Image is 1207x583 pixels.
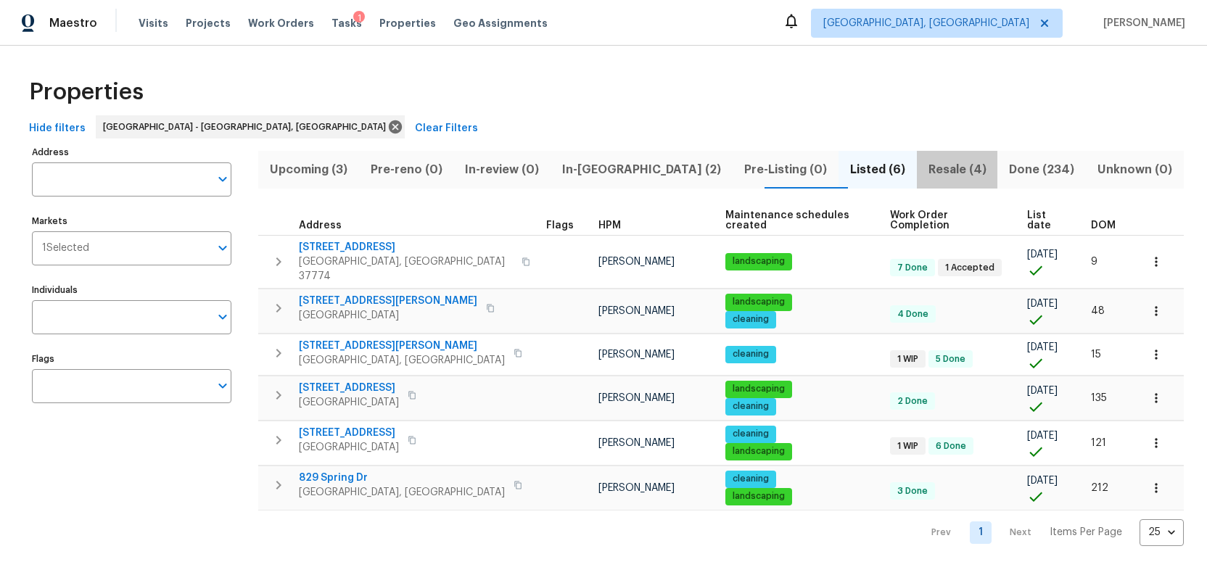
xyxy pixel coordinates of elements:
span: [GEOGRAPHIC_DATA] [299,395,399,410]
span: [GEOGRAPHIC_DATA], [GEOGRAPHIC_DATA] 37774 [299,255,513,284]
span: Hide filters [29,120,86,138]
span: Address [299,220,342,231]
span: [DATE] [1027,476,1058,486]
span: [GEOGRAPHIC_DATA], [GEOGRAPHIC_DATA] [299,485,505,500]
button: Clear Filters [409,115,484,142]
span: 2 Done [891,395,934,408]
span: [STREET_ADDRESS][PERSON_NAME] [299,294,477,308]
span: Flags [546,220,574,231]
span: 3 Done [891,485,934,497]
span: landscaping [727,490,791,503]
span: DOM [1091,220,1116,231]
span: [PERSON_NAME] [1097,16,1185,30]
span: [PERSON_NAME] [598,350,675,360]
span: cleaning [727,473,775,485]
button: Open [213,238,233,258]
p: Items Per Page [1050,525,1122,539]
label: Markets [32,217,231,226]
span: 135 [1091,393,1107,403]
span: [PERSON_NAME] [598,306,675,316]
span: landscaping [727,255,791,268]
span: 1 Accepted [939,262,1000,274]
span: In-[GEOGRAPHIC_DATA] (2) [559,160,724,180]
span: 4 Done [891,308,934,321]
span: 48 [1091,306,1105,316]
span: [STREET_ADDRESS] [299,381,399,395]
span: 1 WIP [891,353,924,365]
div: [GEOGRAPHIC_DATA] - [GEOGRAPHIC_DATA], [GEOGRAPHIC_DATA] [96,115,405,138]
span: Properties [379,16,436,30]
span: [DATE] [1027,386,1058,396]
span: 6 Done [930,440,972,452]
span: 9 [1091,257,1097,267]
span: [DATE] [1027,249,1058,260]
button: Hide filters [23,115,91,142]
span: Pre-Listing (0) [741,160,830,180]
span: 212 [1091,483,1108,493]
span: Work Order Completion [890,210,1002,231]
button: Open [213,376,233,396]
span: [STREET_ADDRESS] [299,240,513,255]
span: Maintenance schedules created [725,210,866,231]
span: Pre-reno (0) [368,160,445,180]
span: Properties [29,85,144,99]
span: 121 [1091,438,1106,448]
span: cleaning [727,348,775,360]
div: 1 [353,11,365,25]
span: [GEOGRAPHIC_DATA] [299,308,477,323]
span: Projects [186,16,231,30]
span: landscaping [727,445,791,458]
span: Maestro [49,16,97,30]
span: [GEOGRAPHIC_DATA], [GEOGRAPHIC_DATA] [299,353,505,368]
span: Tasks [331,18,362,28]
span: Done (234) [1006,160,1077,180]
span: 829 Spring Dr [299,471,505,485]
button: Open [213,307,233,327]
span: cleaning [727,400,775,413]
span: [PERSON_NAME] [598,483,675,493]
span: Geo Assignments [453,16,548,30]
span: cleaning [727,428,775,440]
div: 25 [1140,513,1184,551]
span: Unknown (0) [1095,160,1175,180]
span: [DATE] [1027,342,1058,352]
span: Visits [139,16,168,30]
nav: Pagination Navigation [918,519,1184,546]
span: [PERSON_NAME] [598,257,675,267]
span: 1 WIP [891,440,924,452]
span: [DATE] [1027,299,1058,309]
label: Individuals [32,286,231,294]
a: Goto page 1 [970,521,992,544]
span: 15 [1091,350,1101,360]
span: landscaping [727,296,791,308]
span: 7 Done [891,262,934,274]
label: Address [32,148,231,157]
span: Upcoming (3) [267,160,350,180]
span: Clear Filters [415,120,478,138]
span: [GEOGRAPHIC_DATA] - [GEOGRAPHIC_DATA], [GEOGRAPHIC_DATA] [103,120,392,134]
span: Listed (6) [847,160,908,180]
span: [GEOGRAPHIC_DATA] [299,440,399,455]
span: landscaping [727,383,791,395]
span: [PERSON_NAME] [598,393,675,403]
button: Open [213,169,233,189]
span: [STREET_ADDRESS] [299,426,399,440]
span: [PERSON_NAME] [598,438,675,448]
span: 1 Selected [42,242,89,255]
span: Resale (4) [926,160,989,180]
span: List date [1027,210,1066,231]
label: Flags [32,355,231,363]
span: [GEOGRAPHIC_DATA], [GEOGRAPHIC_DATA] [823,16,1029,30]
span: In-review (0) [463,160,543,180]
span: 5 Done [930,353,971,365]
span: Work Orders [248,16,314,30]
span: [DATE] [1027,431,1058,441]
span: cleaning [727,313,775,326]
span: [STREET_ADDRESS][PERSON_NAME] [299,339,505,353]
span: HPM [598,220,621,231]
